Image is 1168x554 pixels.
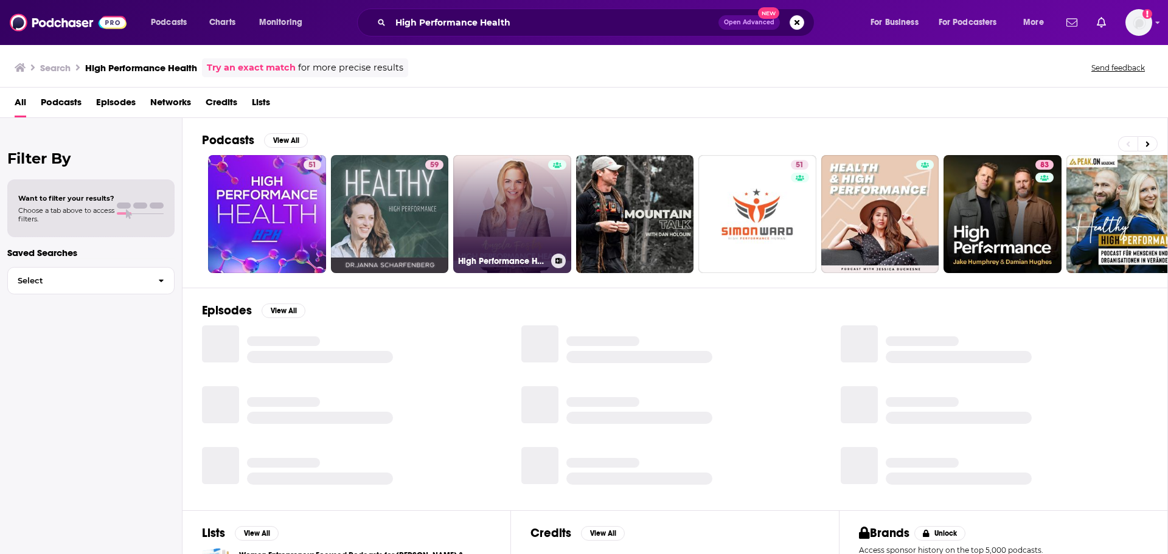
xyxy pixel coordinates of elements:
button: open menu [142,13,203,32]
a: 51 [791,160,808,170]
a: 51 [304,160,321,170]
button: View All [581,526,625,541]
button: View All [264,133,308,148]
a: Charts [201,13,243,32]
span: Select [8,277,148,285]
span: 83 [1040,159,1049,171]
button: Show profile menu [1125,9,1152,36]
div: Search podcasts, credits, & more... [369,9,826,36]
span: 51 [308,159,316,171]
a: 83 [1035,160,1054,170]
h2: Episodes [202,303,252,318]
button: open menu [1015,13,1059,32]
button: Select [7,267,175,294]
button: open menu [931,13,1015,32]
span: 51 [796,159,804,171]
span: More [1023,14,1044,31]
a: Networks [150,92,191,117]
h2: Lists [202,525,225,541]
span: For Business [871,14,919,31]
a: EpisodesView All [202,303,305,318]
h3: High Performance Health [458,256,546,266]
a: 51 [698,155,816,273]
span: For Podcasters [939,14,997,31]
span: Charts [209,14,235,31]
button: Unlock [914,526,966,541]
svg: Add a profile image [1142,9,1152,19]
button: Open AdvancedNew [718,15,780,30]
a: All [15,92,26,117]
span: New [758,7,780,19]
a: Try an exact match [207,61,296,75]
a: Show notifications dropdown [1092,12,1111,33]
a: Episodes [96,92,136,117]
button: open menu [862,13,934,32]
h3: High Performance Health [85,62,197,74]
span: Choose a tab above to access filters. [18,206,114,223]
a: 51 [208,155,326,273]
p: Saved Searches [7,247,175,258]
h2: Filter By [7,150,175,167]
button: Send feedback [1088,63,1149,73]
a: CreditsView All [530,525,625,541]
button: View All [262,303,305,318]
a: 59 [331,155,449,273]
button: View All [235,526,279,541]
a: 59 [425,160,443,170]
span: Open Advanced [724,19,774,26]
a: Show notifications dropdown [1062,12,1082,33]
img: Podchaser - Follow, Share and Rate Podcasts [10,11,127,34]
a: Podcasts [41,92,82,117]
img: User Profile [1125,9,1152,36]
button: open menu [251,13,318,32]
span: Monitoring [259,14,302,31]
span: Podcasts [151,14,187,31]
h2: Podcasts [202,133,254,148]
h2: Brands [859,525,909,541]
a: ListsView All [202,525,279,541]
h2: Credits [530,525,571,541]
a: Credits [206,92,237,117]
a: 83 [944,155,1062,273]
a: PodcastsView All [202,133,308,148]
span: for more precise results [298,61,403,75]
span: Logged in as Ashley_Beenen [1125,9,1152,36]
span: Want to filter your results? [18,194,114,203]
h3: Search [40,62,71,74]
a: High Performance Health [453,155,571,273]
span: 59 [430,159,439,171]
a: Lists [252,92,270,117]
input: Search podcasts, credits, & more... [391,13,718,32]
